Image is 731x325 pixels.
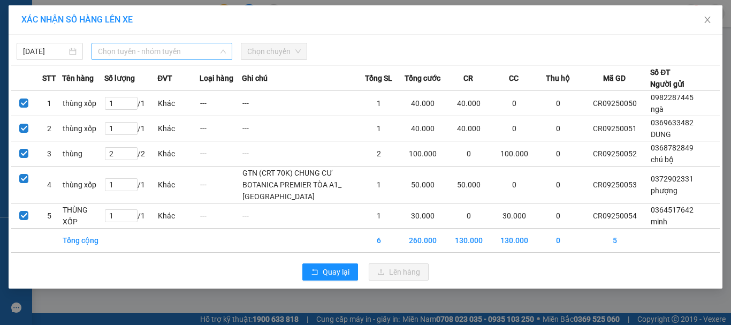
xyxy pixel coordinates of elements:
[537,203,580,229] td: 0
[36,203,62,229] td: 5
[36,116,62,141] td: 2
[603,72,626,84] span: Mã GD
[62,167,104,203] td: thùng xốp
[537,91,580,116] td: 0
[358,91,400,116] td: 1
[62,141,104,167] td: thùng
[651,130,671,139] span: DUNG
[446,203,491,229] td: 0
[220,48,226,55] span: down
[369,263,429,281] button: uploadLên hàng
[9,10,26,21] span: Gửi:
[62,229,104,253] td: Tổng cộng
[400,167,446,203] td: 50.000
[23,46,67,57] input: 13/09/2025
[400,116,446,141] td: 40.000
[491,203,537,229] td: 30.000
[651,93,694,102] span: 0982287445
[651,206,694,214] span: 0364517642
[446,141,491,167] td: 0
[491,116,537,141] td: 0
[580,141,651,167] td: CR09250052
[92,9,166,22] div: Quận 5
[247,43,301,59] span: Chọn chuyến
[651,217,667,226] span: minh
[650,66,684,90] div: Số ĐT Người gửi
[651,143,694,152] span: 0368782849
[651,118,694,127] span: 0369633482
[580,116,651,141] td: CR09250051
[537,141,580,167] td: 0
[651,186,677,195] span: phượng
[405,72,440,84] span: Tổng cước
[580,167,651,203] td: CR09250053
[446,116,491,141] td: 40.000
[446,167,491,203] td: 50.000
[463,72,473,84] span: CR
[92,35,166,50] div: 0777022361
[400,141,446,167] td: 100.000
[580,91,651,116] td: CR09250050
[365,72,392,84] span: Tổng SL
[537,116,580,141] td: 0
[36,91,62,116] td: 1
[358,203,400,229] td: 1
[546,72,570,84] span: Thu hộ
[358,229,400,253] td: 6
[491,167,537,203] td: 0
[42,72,56,84] span: STT
[62,72,94,84] span: Tên hàng
[90,56,167,82] div: 30.000
[400,203,446,229] td: 30.000
[36,167,62,203] td: 4
[651,175,694,183] span: 0372902331
[703,16,712,24] span: close
[400,91,446,116] td: 40.000
[491,229,537,253] td: 130.000
[537,229,580,253] td: 0
[21,14,133,25] span: XÁC NHẬN SỐ HÀNG LÊN XE
[446,229,491,253] td: 130.000
[358,141,400,167] td: 2
[9,22,84,35] div: minh
[9,35,84,50] div: 0364517642
[62,203,104,229] td: THÙNG XỐP
[537,167,580,203] td: 0
[358,167,400,203] td: 1
[358,116,400,141] td: 1
[651,105,664,114] span: ngà
[491,141,537,167] td: 100.000
[692,5,722,35] button: Close
[98,43,226,59] span: Chọn tuyến - nhóm tuyến
[90,56,113,81] span: Chưa thu :
[92,22,166,35] div: chung
[580,229,651,253] td: 5
[62,116,104,141] td: thùng xốp
[580,203,651,229] td: CR09250054
[36,141,62,167] td: 3
[651,155,674,164] span: chú bộ
[9,9,84,22] div: Cam Ranh
[62,91,104,116] td: thùng xốp
[446,91,491,116] td: 40.000
[92,10,117,21] span: Nhận:
[491,91,537,116] td: 0
[509,72,519,84] span: CC
[400,229,446,253] td: 260.000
